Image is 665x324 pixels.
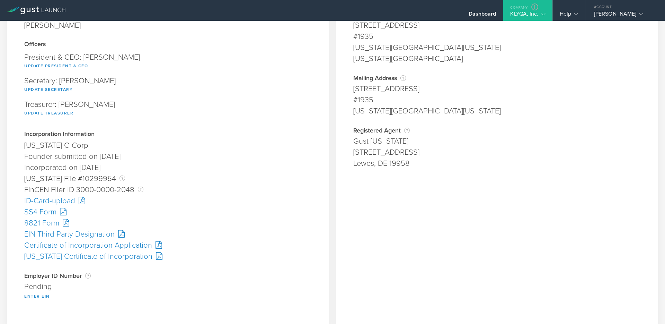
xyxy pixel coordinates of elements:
div: [STREET_ADDRESS] [353,147,641,158]
div: FinCEN Filer ID 3000-0000-2048 [24,184,312,195]
div: KLYQA, Inc. [510,10,545,21]
div: Lewes, DE 19958 [353,158,641,169]
div: [US_STATE] Certificate of Incorporation [24,251,312,262]
div: [US_STATE][GEOGRAPHIC_DATA][US_STATE] [353,105,641,117]
div: [PERSON_NAME] [594,10,653,21]
div: #1935 [353,94,641,105]
div: #1935 [353,31,641,42]
div: [US_STATE] C-Corp [24,140,312,151]
button: Update Treasurer [24,109,73,117]
div: [STREET_ADDRESS] [353,20,641,31]
div: Pending [24,281,312,292]
div: [US_STATE] File #10299954 [24,173,312,184]
div: Treasurer: [PERSON_NAME] [24,97,312,121]
div: Mailing Address [353,75,641,82]
button: Update Secretary [24,85,73,94]
div: SS4 Form [24,206,312,218]
iframe: Chat Widget [630,291,665,324]
div: [PERSON_NAME] [24,20,82,31]
div: EIN Third Party Designation [24,229,312,240]
div: Employer ID Number [24,272,312,279]
div: Secretary: [PERSON_NAME] [24,74,312,97]
div: Incorporated on [DATE] [24,162,312,173]
div: [STREET_ADDRESS] [353,83,641,94]
button: Enter EIN [24,292,50,300]
div: Officers [24,41,312,48]
div: Gust [US_STATE] [353,136,641,147]
div: Incorporation Information [24,131,312,138]
button: Update President & CEO [24,62,88,70]
div: Founder submitted on [DATE] [24,151,312,162]
div: Dashboard [469,10,496,21]
div: ID-Card-upload [24,195,312,206]
div: Help [560,10,578,21]
div: President & CEO: [PERSON_NAME] [24,50,312,74]
div: 8821 Form [24,218,312,229]
div: [US_STATE][GEOGRAPHIC_DATA] [353,53,641,64]
div: Certificate of Incorporation Application [24,240,312,251]
div: [US_STATE][GEOGRAPHIC_DATA][US_STATE] [353,42,641,53]
div: Registered Agent [353,127,641,134]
